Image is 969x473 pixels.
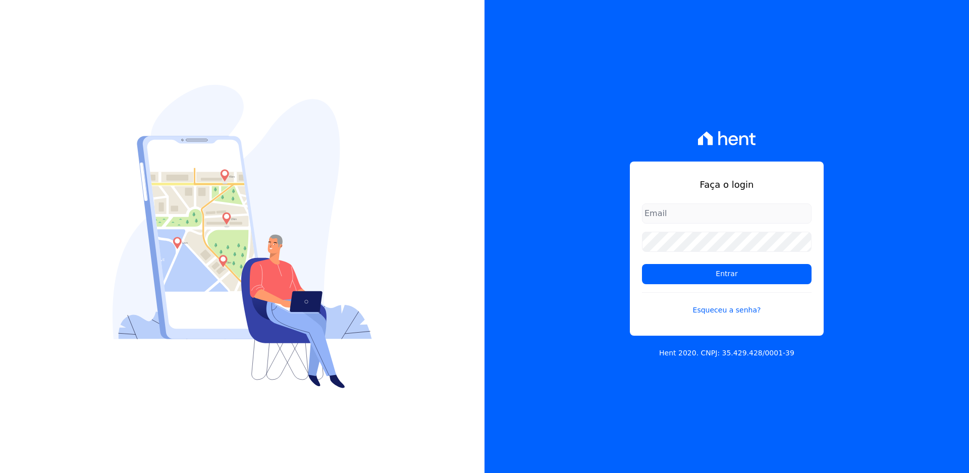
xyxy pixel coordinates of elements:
[642,178,812,191] h1: Faça o login
[113,85,372,388] img: Login
[642,264,812,284] input: Entrar
[642,203,812,224] input: Email
[642,292,812,316] a: Esqueceu a senha?
[659,348,794,358] p: Hent 2020. CNPJ: 35.429.428/0001-39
